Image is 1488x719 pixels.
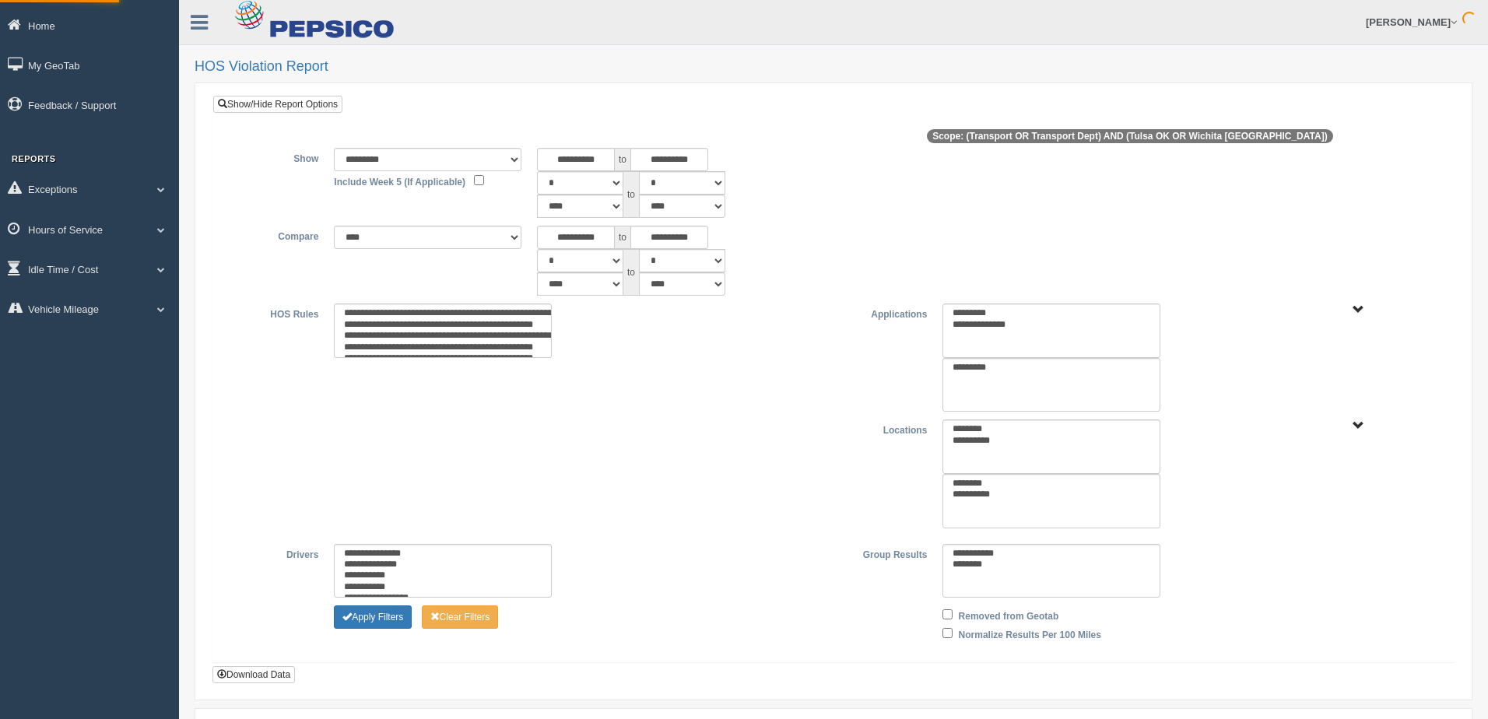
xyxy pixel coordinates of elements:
label: HOS Rules [225,303,326,322]
span: to [623,171,639,218]
button: Change Filter Options [334,605,412,629]
label: Group Results [833,544,935,563]
label: Locations [833,419,935,438]
span: to [615,148,630,171]
h2: HOS Violation Report [195,59,1472,75]
span: to [623,249,639,296]
span: Scope: (Transport OR Transport Dept) AND (Tulsa OK OR Wichita [GEOGRAPHIC_DATA]) [927,129,1332,143]
button: Change Filter Options [422,605,499,629]
label: Include Week 5 (If Applicable) [334,171,465,190]
label: Show [225,148,326,167]
a: Show/Hide Report Options [213,96,342,113]
label: Normalize Results Per 100 Miles [959,624,1101,643]
label: Compare [225,226,326,244]
label: Applications [833,303,935,322]
label: Drivers [225,544,326,563]
span: to [615,226,630,249]
button: Download Data [212,666,295,683]
label: Removed from Geotab [959,605,1059,624]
